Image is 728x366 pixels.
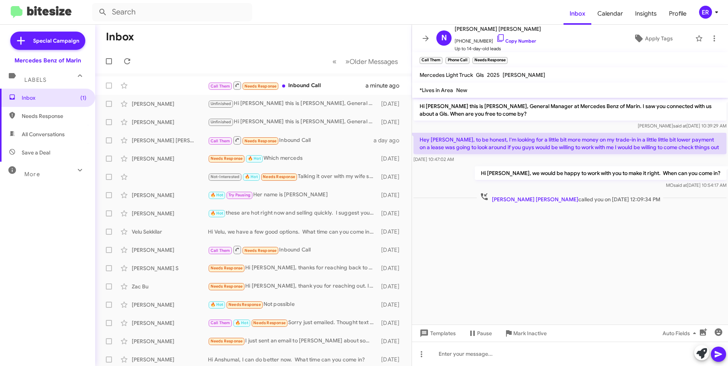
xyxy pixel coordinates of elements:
div: Sorry just emailed. Thought text was sufficient [208,318,378,327]
div: [DATE] [378,264,406,272]
div: [PERSON_NAME] [132,210,208,217]
span: [PHONE_NUMBER] [455,33,541,45]
div: I just sent an email to [PERSON_NAME] about some searches I've run on the MB USA website re inven... [208,337,378,345]
span: Mercedes Light Truck [420,72,473,78]
div: [DATE] [378,173,406,181]
span: [PERSON_NAME] [PERSON_NAME] [492,196,578,203]
span: Needs Response [22,112,86,120]
button: Templates [412,326,462,340]
span: Unfinished [211,101,231,106]
div: Her name is [PERSON_NAME] [208,191,378,199]
div: [PERSON_NAME] [132,337,208,345]
span: Gls [476,72,484,78]
div: Inbound Call [208,245,378,255]
div: [PERSON_NAME] [132,301,208,309]
div: Hi [PERSON_NAME] this is [PERSON_NAME], General Manager at Mercedes Benz of Marin. I saw you conn... [208,118,378,126]
span: MO [DATE] 10:54:17 AM [666,182,726,188]
div: [DATE] [378,246,406,254]
div: [DATE] [378,356,406,363]
span: 🔥 Hot [245,174,258,179]
span: Needs Response [244,84,277,89]
div: Talking it over with my wife still [208,172,378,181]
span: Up to 14-day-old leads [455,45,541,53]
div: [PERSON_NAME] [132,100,208,108]
div: Mercedes Benz of Marin [14,57,81,64]
span: Needs Response [211,339,243,344]
span: Needs Response [211,266,243,271]
div: these are hot right now and selling quickly. I suggest you come in as soon as you can. [208,209,378,218]
span: 2025 [487,72,500,78]
div: [PERSON_NAME] S [132,264,208,272]
div: [DATE] [378,283,406,290]
span: Templates [418,326,456,340]
p: Hi [PERSON_NAME] this is [PERSON_NAME], General Manager at Mercedes Benz of Marin. I saw you conn... [413,99,726,121]
button: Pause [462,326,498,340]
span: (1) [80,94,86,102]
span: Pause [477,326,492,340]
div: Hi Anshumal, I can do better now. What time can you come in? [208,356,378,363]
div: [DATE] [378,228,406,236]
div: Inbound Call [208,135,374,145]
span: said at [674,182,687,188]
span: New [456,87,467,94]
p: Hi [PERSON_NAME], we would be happy to work with you to make it right. When can you come in? [475,166,726,180]
div: a day ago [374,137,406,144]
span: Unfinished [211,119,231,124]
div: [DATE] [378,319,406,327]
button: Next [341,54,402,69]
div: Hi [PERSON_NAME], thanks for reaching back to me. I heard the white C300 coupe was sold. [208,264,378,272]
span: [DATE] 10:47:02 AM [413,156,454,162]
span: *Lives in Area [420,87,453,94]
button: ER [693,6,720,19]
span: » [345,57,350,66]
span: Inbox [22,94,86,102]
small: Phone Call [445,57,469,64]
div: [DATE] [378,191,406,199]
span: Mark Inactive [513,326,547,340]
small: Needs Response [473,57,508,64]
span: Inbox [564,3,591,25]
p: Hey [PERSON_NAME], to be honest, I'm looking for a little bit more money on my trade-in in a litt... [413,133,726,154]
span: Needs Response [253,320,286,325]
span: 🔥 Hot [211,193,224,197]
div: [DATE] [378,210,406,217]
div: Not possible [208,300,378,309]
span: Call Them [211,248,230,253]
small: Call Them [420,57,442,64]
span: Auto Fields [663,326,699,340]
nav: Page navigation example [328,54,402,69]
div: [PERSON_NAME] [132,246,208,254]
span: Try Pausing [228,193,251,197]
span: 🔥 Hot [211,211,224,216]
button: Apply Tags [614,32,691,45]
span: Labels [24,76,46,83]
span: called you on [DATE] 12:09:34 PM [477,192,663,203]
a: Copy Number [496,38,536,44]
div: [PERSON_NAME] [132,155,208,162]
span: All Conversations [22,130,65,138]
span: Needs Response [263,174,295,179]
span: Needs Response [211,284,243,289]
div: [PERSON_NAME] [PERSON_NAME] [132,137,208,144]
span: Needs Response [244,138,277,143]
div: [DATE] [378,301,406,309]
span: Call Them [211,138,230,143]
div: Velu Sekkilar [132,228,208,236]
div: [PERSON_NAME] [132,319,208,327]
a: Calendar [591,3,629,25]
h1: Inbox [106,31,134,43]
span: [PERSON_NAME] [503,72,545,78]
span: Profile [663,3,693,25]
span: said at [673,123,686,129]
button: Previous [328,54,341,69]
button: Auto Fields [656,326,705,340]
button: Mark Inactive [498,326,553,340]
a: Insights [629,3,663,25]
div: Zac Bu [132,283,208,290]
span: Call Them [211,320,230,325]
span: Older Messages [350,57,398,66]
div: Which merceds [208,154,378,163]
a: Special Campaign [10,32,85,50]
span: Save a Deal [22,149,50,156]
